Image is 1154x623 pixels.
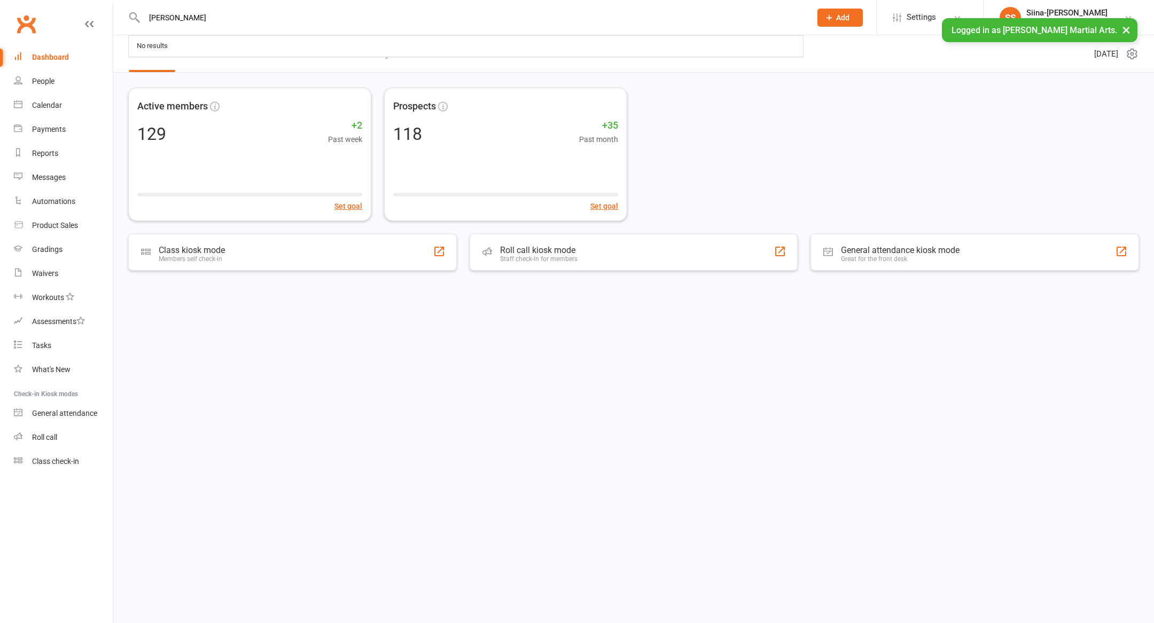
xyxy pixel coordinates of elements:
[14,165,113,190] a: Messages
[14,214,113,238] a: Product Sales
[32,221,78,230] div: Product Sales
[13,11,40,37] a: Clubworx
[134,38,171,54] div: No results
[14,286,113,310] a: Workouts
[1117,18,1136,41] button: ×
[841,245,960,255] div: General attendance kiosk mode
[141,10,804,25] input: Search...
[32,365,71,374] div: What's New
[14,262,113,286] a: Waivers
[14,141,113,165] a: Reports
[14,238,113,262] a: Gradings
[137,125,166,143] div: 129
[32,149,58,157] div: Reports
[817,9,863,27] button: Add
[32,173,66,182] div: Messages
[1094,48,1118,60] span: [DATE]
[32,269,58,278] div: Waivers
[14,117,113,141] a: Payments
[14,310,113,334] a: Assessments
[14,449,113,474] a: Class kiosk mode
[393,99,436,114] span: Prospects
[14,190,113,214] a: Automations
[32,409,97,417] div: General attendance
[32,245,63,254] div: Gradings
[579,118,618,133] span: +35
[952,25,1117,35] span: Logged in as [PERSON_NAME] Martial Arts.
[334,200,362,212] button: Set goal
[14,334,113,358] a: Tasks
[14,93,113,117] a: Calendar
[500,255,578,263] div: Staff check-in for members
[32,293,64,302] div: Workouts
[1026,18,1124,27] div: [PERSON_NAME] Martial Arts
[1026,8,1124,18] div: Siina-[PERSON_NAME]
[836,13,849,22] span: Add
[32,77,54,85] div: People
[579,133,618,145] span: Past month
[500,245,578,255] div: Roll call kiosk mode
[590,200,618,212] button: Set goal
[32,197,75,206] div: Automations
[1000,7,1021,28] div: SS
[14,401,113,425] a: General attendance kiosk mode
[32,125,66,133] div: Payments
[14,69,113,93] a: People
[328,118,362,133] span: +2
[14,425,113,449] a: Roll call
[32,341,51,350] div: Tasks
[32,317,85,326] div: Assessments
[159,245,225,255] div: Class kiosk mode
[14,45,113,69] a: Dashboard
[159,255,225,263] div: Members self check-in
[14,358,113,382] a: What's New
[841,255,960,263] div: Great for the front desk
[32,433,57,441] div: Roll call
[32,53,69,61] div: Dashboard
[32,457,79,466] div: Class check-in
[32,101,62,109] div: Calendar
[907,5,936,29] span: Settings
[393,125,422,143] div: 118
[328,133,362,145] span: Past week
[137,99,208,114] span: Active members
